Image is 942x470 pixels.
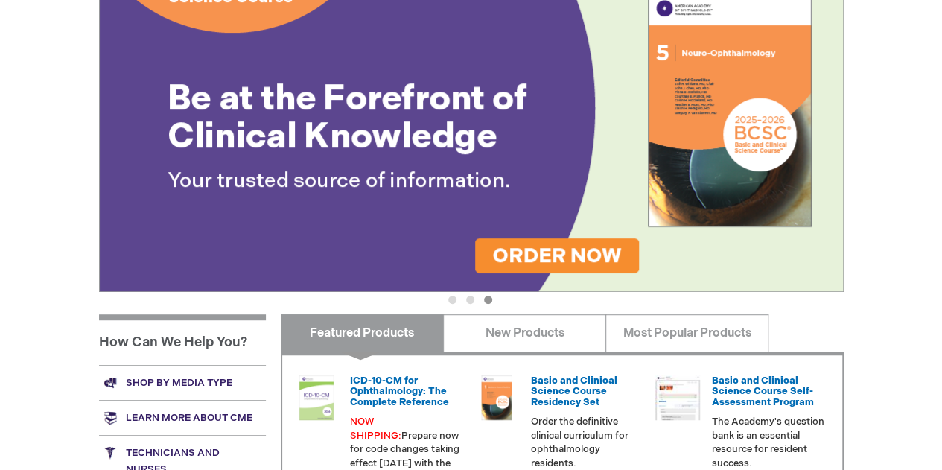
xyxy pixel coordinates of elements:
[530,415,643,470] p: Order the definitive clinical curriculum for ophthalmology residents.
[711,415,824,470] p: The Academy's question bank is an essential resource for resident success.
[474,375,519,420] img: 02850963u_47.png
[281,314,444,352] a: Featured Products
[530,375,617,408] a: Basic and Clinical Science Course Residency Set
[466,296,474,304] button: 2 of 3
[448,296,456,304] button: 1 of 3
[655,375,700,420] img: bcscself_20.jpg
[484,296,492,304] button: 3 of 3
[605,314,768,352] a: Most Popular Products
[711,375,813,408] a: Basic and Clinical Science Course Self-Assessment Program
[99,400,266,435] a: Learn more about CME
[443,314,606,352] a: New Products
[99,365,266,400] a: Shop by media type
[294,375,339,420] img: 0120008u_42.png
[99,314,266,365] h1: How Can We Help You?
[350,375,449,408] a: ICD-10-CM for Ophthalmology: The Complete Reference
[350,416,401,442] font: NOW SHIPPING:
